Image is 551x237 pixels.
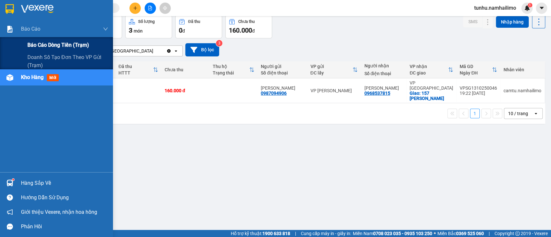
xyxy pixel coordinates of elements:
[456,231,484,236] strong: 0369 525 060
[163,6,167,10] span: aim
[129,3,141,14] button: plus
[129,26,132,34] span: 3
[145,3,156,14] button: file-add
[539,5,545,11] span: caret-down
[6,74,13,81] img: warehouse-icon
[460,64,492,69] div: Mã GD
[165,67,206,72] div: Chưa thu
[7,223,13,230] span: message
[261,85,304,91] div: Vũ Thiên
[213,70,249,75] div: Trạng thái
[229,26,252,34] span: 160.000
[118,70,153,75] div: HTTT
[489,230,490,237] span: |
[185,43,219,56] button: Bộ lọc
[410,80,453,91] div: VP [GEOGRAPHIC_DATA]
[6,26,13,33] img: solution-icon
[166,48,171,54] svg: Clear value
[504,88,541,93] div: camtu.namhailimo
[7,194,13,201] span: question-circle
[216,40,222,46] sup: 3
[307,61,361,78] th: Toggle SortBy
[252,28,255,34] span: đ
[437,230,484,237] span: Miền Bắc
[528,3,532,7] sup: 1
[410,64,448,69] div: VP nhận
[434,232,436,235] span: ⚪️
[7,209,13,215] span: notification
[310,70,352,75] div: ĐC lấy
[261,64,304,69] div: Người gửi
[301,230,351,237] span: Cung cấp máy in - giấy in:
[209,61,258,78] th: Toggle SortBy
[353,230,432,237] span: Miền Nam
[118,64,153,69] div: Đã thu
[21,222,108,232] div: Phản hồi
[179,26,182,34] span: 0
[536,3,547,14] button: caret-down
[159,3,171,14] button: aim
[103,48,153,54] div: VP [GEOGRAPHIC_DATA]
[524,5,530,11] img: icon-new-feature
[364,63,403,68] div: Người nhận
[463,16,482,27] button: SMS
[373,231,432,236] strong: 0708 023 035 - 0935 103 250
[469,4,521,12] span: tunhu.namhailimo
[148,6,152,10] span: file-add
[364,85,403,91] div: Chị Linh
[470,109,480,118] button: 1
[133,6,138,10] span: plus
[103,26,108,32] span: down
[21,208,97,216] span: Giới thiệu Vexere, nhận hoa hồng
[125,15,172,38] button: Số lượng3món
[460,70,492,75] div: Ngày ĐH
[175,15,222,38] button: Đã thu0đ
[21,74,44,80] span: Kho hàng
[173,48,179,54] svg: open
[496,16,529,28] button: Nhập hàng
[460,85,497,91] div: VPSG1310250046
[238,19,255,24] div: Chưa thu
[21,193,108,202] div: Hướng dẫn sử dụng
[21,178,108,188] div: Hàng sắp về
[364,91,390,96] div: 0968537815
[364,71,403,76] div: Số điện thoại
[138,19,155,24] div: Số lượng
[508,110,528,117] div: 10 / trang
[134,28,143,34] span: món
[5,4,14,14] img: logo-vxr
[310,88,358,93] div: VP [PERSON_NAME]
[310,64,352,69] div: VP gửi
[165,88,206,93] div: 160.000 đ
[456,61,500,78] th: Toggle SortBy
[262,231,290,236] strong: 1900 633 818
[213,64,249,69] div: Thu hộ
[154,48,155,54] input: Selected VP chợ Mũi Né.
[225,15,272,38] button: Chưa thu160.000đ
[410,91,453,101] div: Giao: 157 Huỳnh thúc kháng
[410,70,448,75] div: ĐC giao
[406,61,456,78] th: Toggle SortBy
[188,19,200,24] div: Đã thu
[460,91,497,96] div: 19:22 [DATE]
[529,3,531,7] span: 1
[295,230,296,237] span: |
[27,41,89,49] span: Báo cáo dòng tiền (trạm)
[515,231,520,236] span: copyright
[21,25,40,33] span: Báo cáo
[115,61,161,78] th: Toggle SortBy
[231,230,290,237] span: Hỗ trợ kỹ thuật:
[182,28,185,34] span: đ
[12,179,14,181] sup: 1
[261,91,287,96] div: 0987094906
[47,74,59,81] span: mới
[6,180,13,186] img: warehouse-icon
[533,111,538,116] svg: open
[27,53,108,69] span: Doanh số tạo đơn theo VP gửi (trạm)
[261,70,304,75] div: Số điện thoại
[504,67,541,72] div: Nhân viên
